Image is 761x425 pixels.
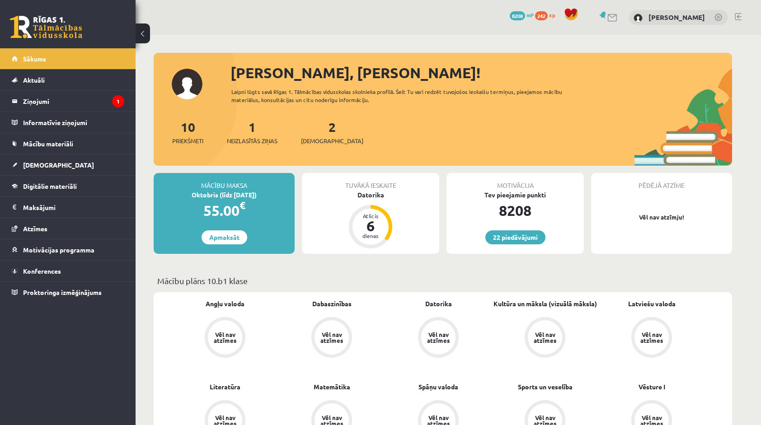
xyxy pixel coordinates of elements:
[628,299,676,308] a: Latviešu valoda
[639,382,665,392] a: Vēsture I
[12,133,124,154] a: Mācību materiāli
[12,176,124,196] a: Digitālie materiāli
[23,182,77,190] span: Digitālie materiāli
[535,11,559,19] a: 242 xp
[230,62,732,84] div: [PERSON_NAME], [PERSON_NAME]!
[154,173,295,190] div: Mācību maksa
[172,317,278,360] a: Vēl nav atzīmes
[23,91,124,112] legend: Ziņojumi
[639,332,664,343] div: Vēl nav atzīmes
[23,161,94,169] span: [DEMOGRAPHIC_DATA]
[357,233,384,238] div: dienas
[278,317,385,360] a: Vēl nav atzīmes
[227,119,277,145] a: 1Neizlasītās ziņas
[12,70,124,90] a: Aktuāli
[357,219,384,233] div: 6
[202,230,247,244] a: Apmaksāt
[301,136,363,145] span: [DEMOGRAPHIC_DATA]
[23,288,102,296] span: Proktoringa izmēģinājums
[492,317,598,360] a: Vēl nav atzīmes
[357,213,384,219] div: Atlicis
[426,332,451,343] div: Vēl nav atzīmes
[526,11,534,19] span: mP
[535,11,548,20] span: 242
[518,382,573,392] a: Sports un veselība
[23,224,47,233] span: Atzīmes
[112,95,124,107] i: 1
[157,275,728,287] p: Mācību plāns 10.b1 klase
[418,382,458,392] a: Spāņu valoda
[385,317,492,360] a: Vēl nav atzīmes
[510,11,525,20] span: 8208
[12,282,124,303] a: Proktoringa izmēģinājums
[23,112,124,133] legend: Informatīvie ziņojumi
[154,190,295,200] div: Oktobris (līdz [DATE])
[23,76,45,84] span: Aktuāli
[206,299,244,308] a: Angļu valoda
[446,173,584,190] div: Motivācija
[485,230,545,244] a: 22 piedāvājumi
[12,91,124,112] a: Ziņojumi1
[302,190,439,200] div: Datorika
[12,154,124,175] a: [DEMOGRAPHIC_DATA]
[446,200,584,221] div: 8208
[648,13,705,22] a: [PERSON_NAME]
[12,218,124,239] a: Atzīmes
[23,55,46,63] span: Sākums
[23,197,124,218] legend: Maksājumi
[12,48,124,69] a: Sākums
[154,200,295,221] div: 55.00
[312,299,352,308] a: Dabaszinības
[302,190,439,250] a: Datorika Atlicis 6 dienas
[227,136,277,145] span: Neizlasītās ziņas
[302,173,439,190] div: Tuvākā ieskaite
[23,246,94,254] span: Motivācijas programma
[425,299,452,308] a: Datorika
[12,239,124,260] a: Motivācijas programma
[240,199,245,212] span: €
[172,119,203,145] a: 10Priekšmeti
[510,11,534,19] a: 8208 mP
[493,299,597,308] a: Kultūra un māksla (vizuālā māksla)
[596,213,728,222] p: Vēl nav atzīmju!
[10,16,82,38] a: Rīgas 1. Tālmācības vidusskola
[549,11,555,19] span: xp
[598,317,705,360] a: Vēl nav atzīmes
[23,267,61,275] span: Konferences
[446,190,584,200] div: Tev pieejamie punkti
[532,332,558,343] div: Vēl nav atzīmes
[12,197,124,218] a: Maksājumi
[314,382,350,392] a: Matemātika
[301,119,363,145] a: 2[DEMOGRAPHIC_DATA]
[23,140,73,148] span: Mācību materiāli
[591,173,732,190] div: Pēdējā atzīme
[319,332,344,343] div: Vēl nav atzīmes
[231,88,578,104] div: Laipni lūgts savā Rīgas 1. Tālmācības vidusskolas skolnieka profilā. Šeit Tu vari redzēt tuvojošo...
[634,14,643,23] img: Emilija Konakova
[212,332,238,343] div: Vēl nav atzīmes
[172,136,203,145] span: Priekšmeti
[210,382,240,392] a: Literatūra
[12,112,124,133] a: Informatīvie ziņojumi
[12,261,124,281] a: Konferences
